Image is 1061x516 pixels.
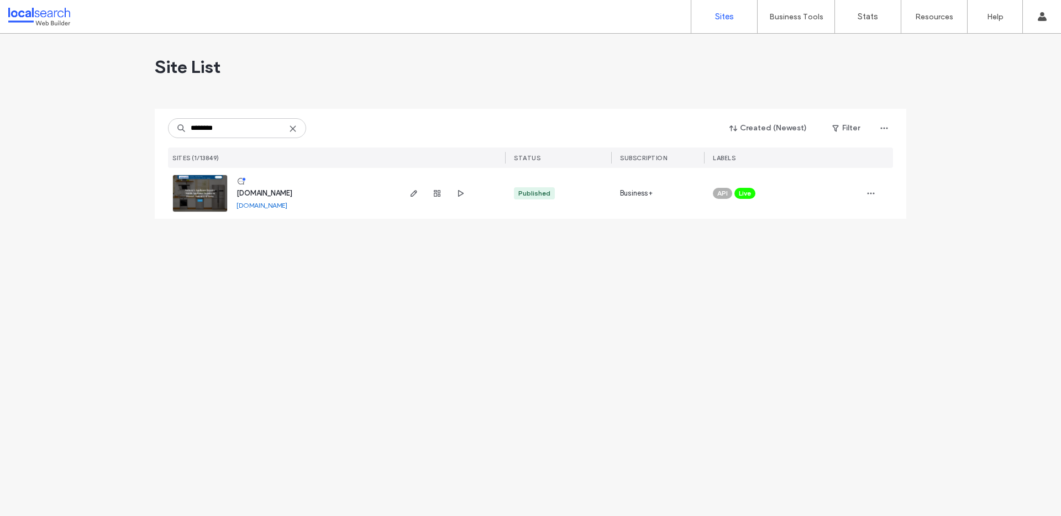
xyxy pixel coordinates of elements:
[715,12,734,22] label: Sites
[25,8,48,18] span: Help
[821,119,871,137] button: Filter
[620,188,653,199] span: Business+
[155,56,220,78] span: Site List
[237,201,287,209] a: [DOMAIN_NAME]
[720,119,817,137] button: Created (Newest)
[514,154,540,162] span: STATUS
[769,12,823,22] label: Business Tools
[739,188,751,198] span: Live
[713,154,736,162] span: LABELS
[858,12,878,22] label: Stats
[518,188,550,198] div: Published
[717,188,728,198] span: API
[237,189,292,197] a: [DOMAIN_NAME]
[172,154,219,162] span: SITES (1/13849)
[987,12,1004,22] label: Help
[915,12,953,22] label: Resources
[620,154,667,162] span: SUBSCRIPTION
